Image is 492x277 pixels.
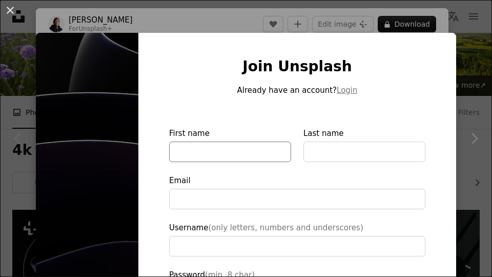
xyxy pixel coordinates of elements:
input: Last name [303,142,425,162]
label: First name [169,127,291,162]
input: Email [169,189,425,209]
h1: Join Unsplash [169,57,425,76]
span: (only letters, numbers and underscores) [208,223,363,232]
p: Already have an account? [169,84,425,96]
label: Email [169,174,425,209]
button: Login [337,84,357,96]
label: Last name [303,127,425,162]
input: Username(only letters, numbers and underscores) [169,236,425,256]
label: Username [169,222,425,256]
input: First name [169,142,291,162]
